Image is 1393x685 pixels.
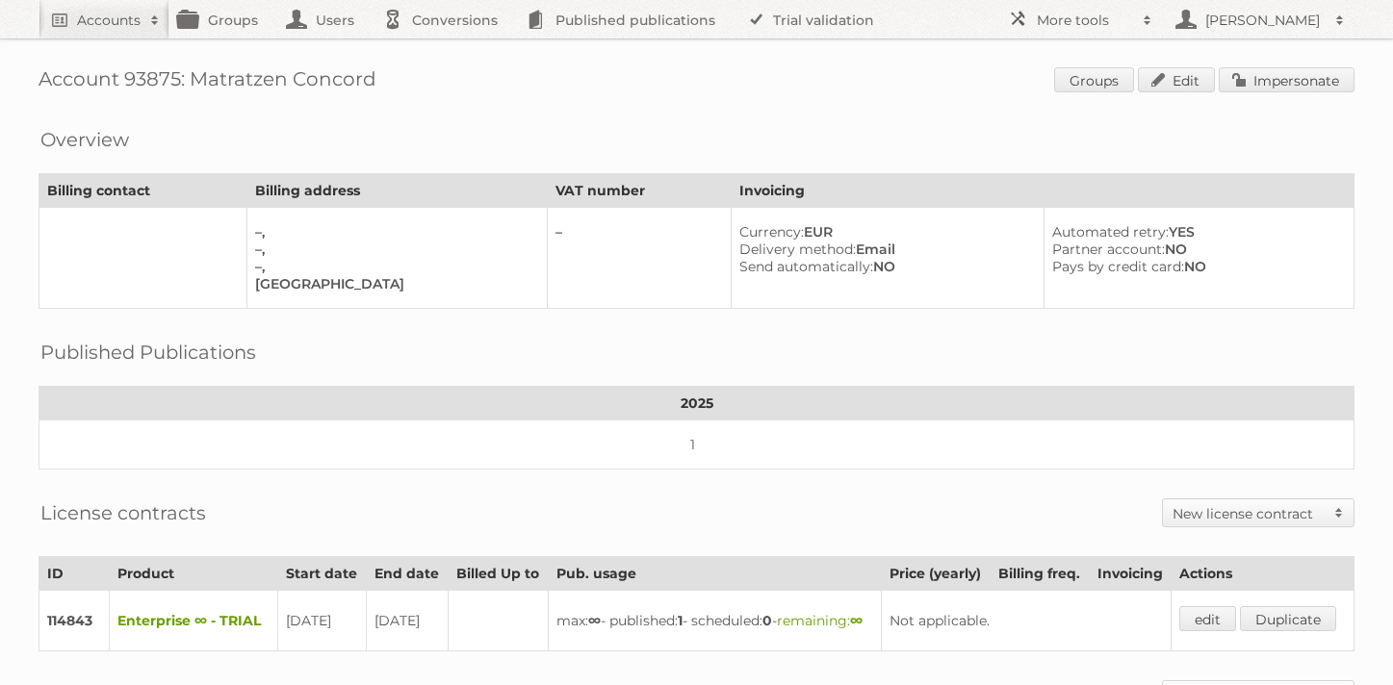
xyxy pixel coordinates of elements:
[255,258,532,275] div: –,
[739,223,1028,241] div: EUR
[1173,504,1325,523] h2: New license contract
[588,612,601,629] strong: ∞
[1052,241,1338,258] div: NO
[1052,241,1165,258] span: Partner account:
[1240,606,1336,631] a: Duplicate
[40,338,256,367] h2: Published Publications
[1054,67,1134,92] a: Groups
[77,11,141,30] h2: Accounts
[39,174,247,208] th: Billing contact
[448,557,548,591] th: Billed Up to
[739,241,1028,258] div: Email
[777,612,863,629] span: remaining:
[39,387,1354,420] th: 2025
[1089,557,1172,591] th: Invoicing
[366,557,448,591] th: End date
[678,612,683,629] strong: 1
[39,557,110,591] th: ID
[109,591,278,651] td: Enterprise ∞ - TRIAL
[366,591,448,651] td: [DATE]
[1172,557,1354,591] th: Actions
[255,241,532,258] div: –,
[1325,499,1354,526] span: Toggle
[39,591,110,651] td: 114843
[39,420,1354,469] td: 1
[548,557,881,591] th: Pub. usage
[1052,223,1338,241] div: YES
[246,174,548,208] th: Billing address
[732,174,1354,208] th: Invoicing
[990,557,1089,591] th: Billing freq.
[548,591,881,651] td: max: - published: - scheduled: -
[548,208,732,309] td: –
[1163,499,1354,526] a: New license contract
[255,275,532,292] div: [GEOGRAPHIC_DATA]
[39,67,1354,96] h1: Account 93875: Matratzen Concord
[1200,11,1326,30] h2: [PERSON_NAME]
[739,241,856,258] span: Delivery method:
[109,557,278,591] th: Product
[881,591,1172,651] td: Not applicable.
[1179,606,1236,631] a: edit
[40,498,206,527] h2: License contracts
[762,612,772,629] strong: 0
[739,258,1028,275] div: NO
[739,223,804,241] span: Currency:
[881,557,990,591] th: Price (yearly)
[1219,67,1354,92] a: Impersonate
[739,258,873,275] span: Send automatically:
[278,557,367,591] th: Start date
[1052,258,1184,275] span: Pays by credit card:
[1138,67,1215,92] a: Edit
[850,612,863,629] strong: ∞
[1052,223,1169,241] span: Automated retry:
[40,125,129,154] h2: Overview
[1052,258,1338,275] div: NO
[548,174,732,208] th: VAT number
[1037,11,1133,30] h2: More tools
[255,223,532,241] div: –,
[278,591,367,651] td: [DATE]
